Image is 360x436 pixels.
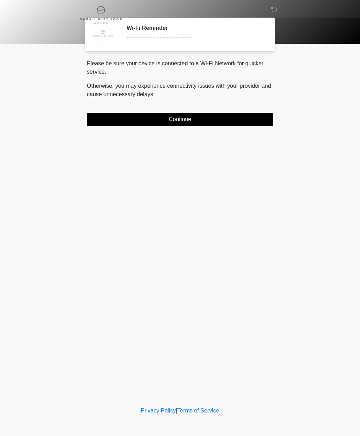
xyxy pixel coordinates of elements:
a: Terms of Service [177,408,219,414]
a: | [176,408,177,414]
img: Agent Avatar [92,25,113,46]
button: Continue [87,113,273,126]
a: Privacy Policy [141,408,176,414]
p: Otherwise, you may experience connectivity issues with your provider and cause unnecessary delays [87,82,273,99]
div: ~~~~~~~~~~~~~~~~~~~~ [127,34,263,42]
p: Please be sure your device is connected to a Wi-Fi Network for quicker service. [87,59,273,76]
span: . [153,91,155,97]
img: Sarah Hitchcox Aesthetics Logo [80,5,122,24]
